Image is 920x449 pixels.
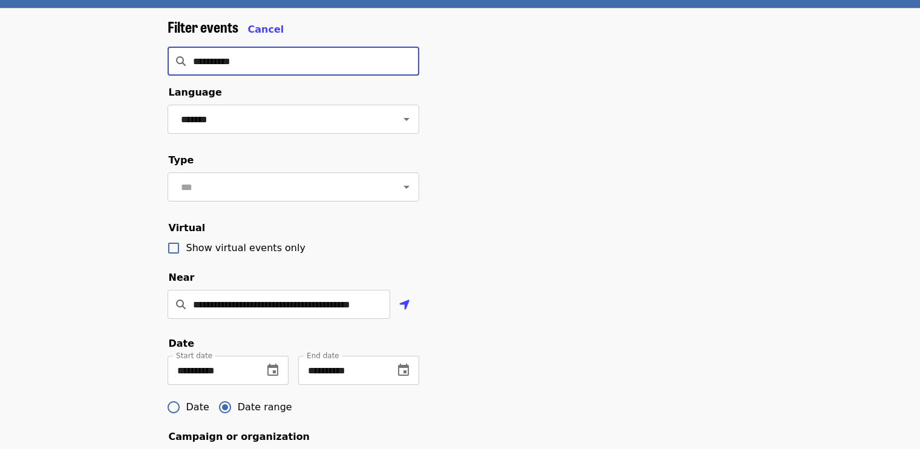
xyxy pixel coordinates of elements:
span: Campaign or organization [169,431,310,442]
input: Search [193,47,419,76]
span: Cancel [248,24,284,35]
span: Type [169,154,194,166]
button: change date [389,356,418,385]
span: Filter events [168,16,238,37]
button: Use my location [390,291,419,320]
span: Near [169,272,195,283]
input: Location [193,290,390,319]
span: Virtual [169,222,206,234]
i: search icon [175,298,186,310]
button: Open [398,111,415,128]
i: search icon [176,56,186,67]
span: Start date [176,352,212,360]
span: Date [169,338,195,349]
span: Date range [238,400,292,415]
span: Date [186,400,209,415]
span: Language [169,87,222,98]
i: location-arrow icon [399,298,410,312]
button: Open [398,179,415,195]
button: change date [258,356,287,385]
button: Cancel [248,22,284,37]
span: Show virtual events only [186,242,305,254]
span: End date [307,352,339,360]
